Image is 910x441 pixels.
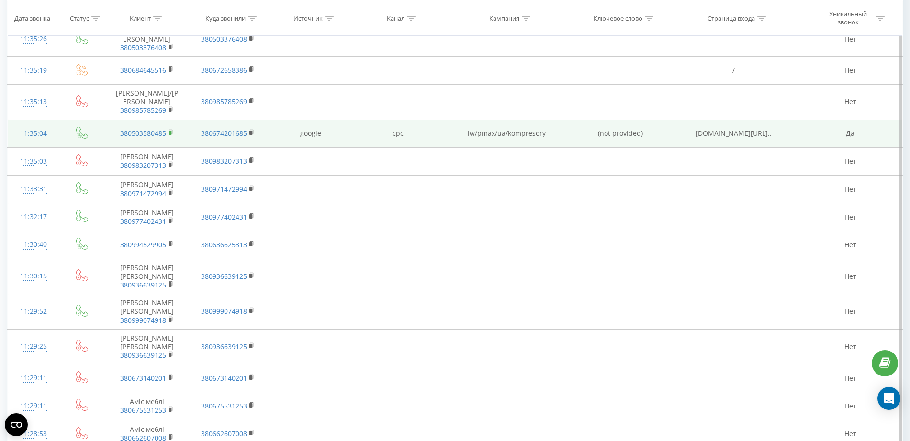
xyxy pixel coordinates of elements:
[105,176,189,203] td: [PERSON_NAME]
[201,212,247,221] a: 380977402431
[17,152,50,171] div: 11:35:03
[387,14,404,22] div: Канал
[267,120,354,147] td: google
[17,208,50,226] div: 11:32:17
[17,93,50,111] div: 11:35:13
[105,259,189,294] td: [PERSON_NAME] [PERSON_NAME]
[201,156,247,165] a: 380983207313
[105,203,189,231] td: [PERSON_NAME]
[201,129,247,138] a: 380674201685
[17,397,50,415] div: 11:29:11
[130,14,151,22] div: Клиент
[708,14,755,22] div: Страница входа
[354,120,442,147] td: cpc
[105,329,189,364] td: [PERSON_NAME] [PERSON_NAME]
[105,294,189,330] td: [PERSON_NAME] [PERSON_NAME]
[17,124,50,143] div: 11:35:04
[798,85,902,120] td: Нет
[201,97,247,106] a: 380985785269
[17,369,50,387] div: 11:29:11
[14,14,50,22] div: Дата звонка
[798,147,902,175] td: Нет
[201,66,247,75] a: 380672658386
[17,30,50,48] div: 11:35:26
[594,14,642,22] div: Ключевое слово
[120,129,166,138] a: 380503580485
[798,56,902,84] td: Нет
[205,14,246,22] div: Куда звонили
[201,374,247,383] a: 380673140201
[70,14,89,22] div: Статус
[120,43,166,52] a: 380503376408
[201,34,247,44] a: 380503376408
[120,217,166,226] a: 380977402431
[798,392,902,420] td: Нет
[120,351,166,360] a: 380936639125
[572,120,669,147] td: (not provided)
[822,10,874,26] div: Уникальный звонок
[798,364,902,392] td: Нет
[798,176,902,203] td: Нет
[17,337,50,356] div: 11:29:25
[798,203,902,231] td: Нет
[696,129,772,138] span: [DOMAIN_NAME][URL]..
[105,392,189,420] td: Аміс меблі
[798,329,902,364] td: Нет
[105,147,189,175] td: [PERSON_NAME]
[120,316,166,325] a: 380999074918
[120,406,166,415] a: 380675531253
[120,189,166,198] a: 380971472994
[17,235,50,254] div: 11:30:40
[201,429,247,438] a: 380662607008
[120,106,166,115] a: 380985785269
[120,66,166,75] a: 380684645516
[489,14,519,22] div: Кампания
[17,61,50,80] div: 11:35:19
[120,280,166,289] a: 380936639125
[877,387,900,410] div: Open Intercom Messenger
[201,240,247,249] a: 380636625313
[442,120,572,147] td: iw/pmax/ua/kompresory
[201,185,247,194] a: 380971472994
[201,342,247,351] a: 380936639125
[669,56,798,84] td: /
[120,240,166,249] a: 380994529905
[798,259,902,294] td: Нет
[201,272,247,281] a: 380936639125
[120,161,166,170] a: 380983207313
[798,294,902,330] td: Нет
[17,302,50,321] div: 11:29:52
[105,22,189,57] td: [PERSON_NAME]/[PERSON_NAME]
[798,22,902,57] td: Нет
[293,14,323,22] div: Источник
[17,267,50,286] div: 11:30:15
[201,401,247,410] a: 380675531253
[5,413,28,436] button: Open CMP widget
[798,231,902,259] td: Нет
[105,85,189,120] td: [PERSON_NAME]/[PERSON_NAME]
[17,180,50,198] div: 11:33:31
[201,307,247,316] a: 380999074918
[120,374,166,383] a: 380673140201
[798,120,902,147] td: Да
